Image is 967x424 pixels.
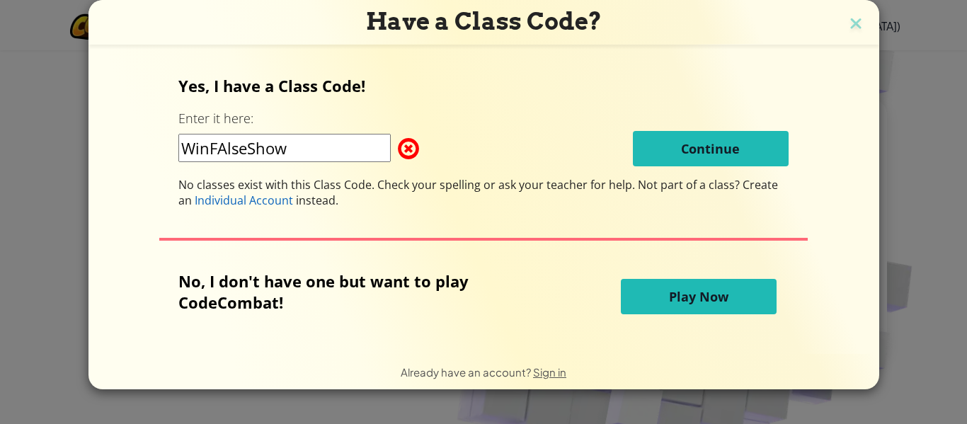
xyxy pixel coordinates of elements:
span: Not part of a class? Create an [178,177,778,208]
span: Have a Class Code? [366,7,602,35]
span: Individual Account [195,193,293,208]
p: Yes, I have a Class Code! [178,75,789,96]
span: Play Now [669,288,728,305]
a: Sign in [533,365,566,379]
p: No, I don't have one but want to play CodeCombat! [178,270,538,313]
img: close icon [847,14,865,35]
button: Continue [633,131,789,166]
span: instead. [293,193,338,208]
span: Continue [681,140,740,157]
span: No classes exist with this Class Code. Check your spelling or ask your teacher for help. [178,177,638,193]
span: Already have an account? [401,365,533,379]
label: Enter it here: [178,110,253,127]
button: Play Now [621,279,777,314]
